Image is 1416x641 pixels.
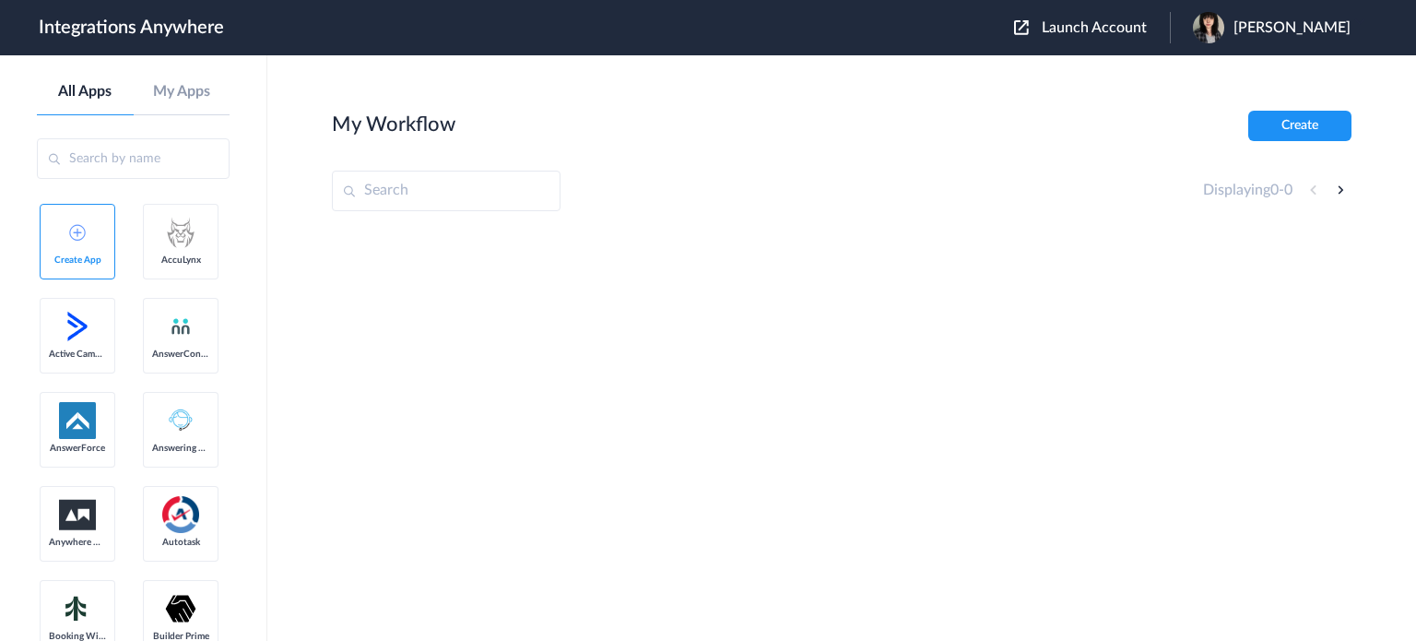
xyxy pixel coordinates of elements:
span: AnswerForce [49,443,106,454]
h1: Integrations Anywhere [39,17,224,39]
span: Anywhere Works [49,537,106,548]
span: 0 [1284,183,1292,197]
img: af-app-logo.svg [59,402,96,439]
span: 0 [1270,183,1279,197]
img: autotask.png [162,496,199,533]
span: Launch Account [1042,20,1147,35]
span: Answering Service [152,443,209,454]
button: Create [1248,111,1351,141]
span: Active Campaign [49,349,106,360]
h2: My Workflow [332,113,455,137]
img: 01e336e8-4af8-4f49-ae6e-77b2ced63912.jpeg [1193,12,1224,43]
span: Autotask [152,537,209,548]
img: add-icon.svg [69,224,86,241]
span: [PERSON_NAME] [1233,19,1351,37]
img: Answering_service.png [162,402,199,439]
input: Search by name [37,138,230,179]
img: Setmore_Logo.svg [59,592,96,625]
img: acculynx-logo.svg [162,214,199,251]
img: aww.png [59,500,96,530]
span: Create App [49,255,106,266]
img: builder-prime-logo.svg [162,590,199,627]
button: Launch Account [1014,19,1170,37]
a: All Apps [37,83,134,101]
img: answerconnect-logo.svg [170,315,192,338]
img: launch-acct-icon.svg [1014,20,1029,35]
span: AccuLynx [152,255,209,266]
input: Search [332,171,560,211]
span: AnswerConnect [152,349,209,360]
a: My Apps [134,83,230,101]
h4: Displaying - [1203,182,1292,199]
img: active-campaign-logo.svg [59,308,96,345]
